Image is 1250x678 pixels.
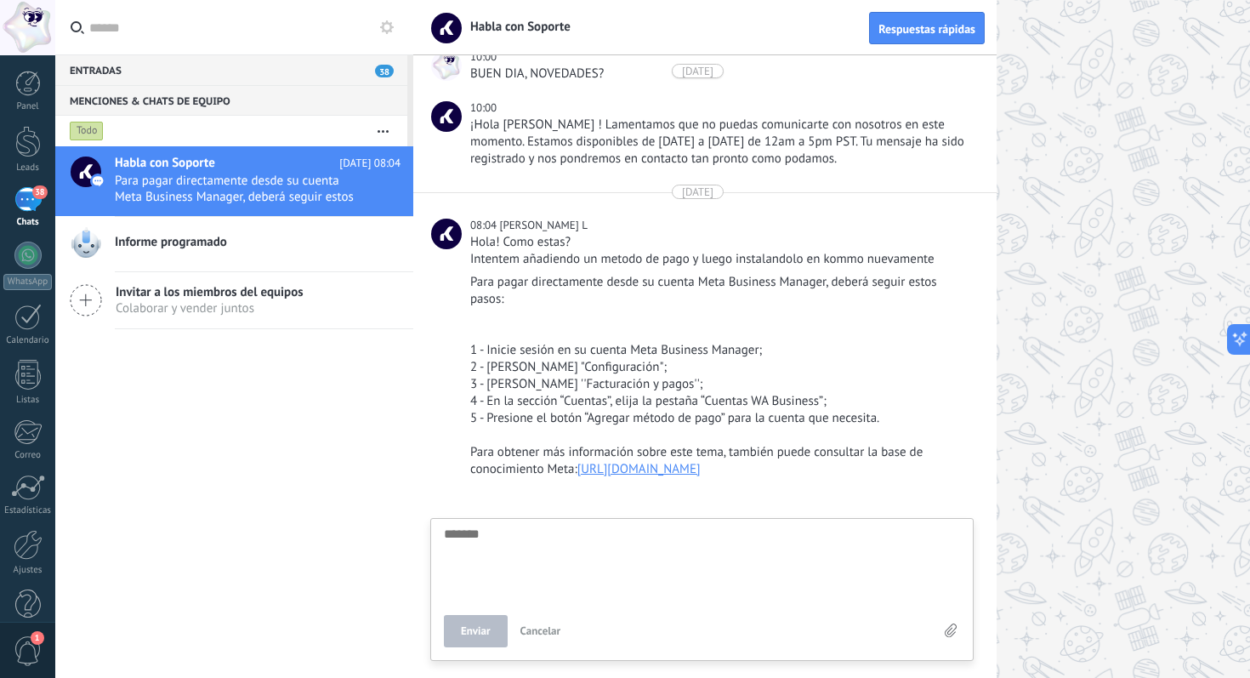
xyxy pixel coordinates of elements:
[520,624,561,638] span: Cancelar
[3,217,53,228] div: Chats
[470,444,970,478] div: Para obtener más información sobre este tema, también puede consultar la base de conocimiento Meta:
[3,162,53,174] div: Leads
[470,376,970,393] div: 3 - [PERSON_NAME] ''Facturación y pagos'';
[3,565,53,576] div: Ajustes
[3,395,53,406] div: Listas
[115,155,215,172] span: Habla con Soporte
[70,121,104,141] div: Todo
[3,335,53,346] div: Calendario
[682,185,713,199] div: [DATE]
[460,19,571,35] span: Habla con Soporte
[55,54,407,85] div: Entradas
[115,234,227,251] span: Informe programado
[470,342,970,359] div: 1 - Inicie sesión en su cuenta Meta Business Manager;
[116,284,304,300] span: Invitar a los miembros del equipos
[470,217,499,234] div: 08:04
[470,359,970,376] div: 2 - [PERSON_NAME] "Configuración";
[55,146,413,216] a: Habla con Soporte [DATE] 08:04 Para pagar directamente desde su cuenta Meta Business Manager, deb...
[3,450,53,461] div: Correo
[577,461,701,477] a: [URL][DOMAIN_NAME]
[431,219,462,249] span: Facundo L
[869,12,985,44] button: Respuestas rápidas
[461,625,491,637] span: Enviar
[444,615,508,647] button: Enviar
[514,615,568,647] button: Cancelar
[3,101,53,112] div: Panel
[682,64,713,78] div: [DATE]
[32,185,47,199] span: 38
[31,631,44,645] span: 1
[375,65,394,77] span: 38
[339,155,401,172] span: [DATE] 08:04
[55,85,407,116] div: Menciones & Chats de equipo
[878,23,975,35] span: Respuestas rápidas
[470,100,499,117] div: 10:00
[55,217,413,271] a: Informe programado
[470,393,970,410] div: 4 - En la sección “Cuentas”, elija la pestaña “Cuentas WA Business”;
[470,234,970,251] div: Hola! Como estas?
[499,218,588,232] span: Facundo L
[116,300,304,316] span: Colaborar y vender juntos
[115,173,368,205] span: Para pagar directamente desde su cuenta Meta Business Manager, deberá seguir estos pasos: 1 - Ini...
[431,101,462,132] span: Habla con Soporte
[470,274,970,308] div: Para pagar directamente desde su cuenta Meta Business Manager, deberá seguir estos pasos:
[470,410,970,427] div: 5 - Presione el botón “Agregar método de pago” para la cuenta que necesita.
[3,274,52,290] div: WhatsApp
[470,251,970,268] div: Intentem añadiendo un metodo de pago y luego instalandolo en kommo nuevamente
[470,48,499,66] div: 10:00
[470,117,970,168] div: ¡Hola [PERSON_NAME] ! Lamentamos que no puedas comunicarte con nosotros en este momento. Estamos ...
[3,505,53,516] div: Estadísticas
